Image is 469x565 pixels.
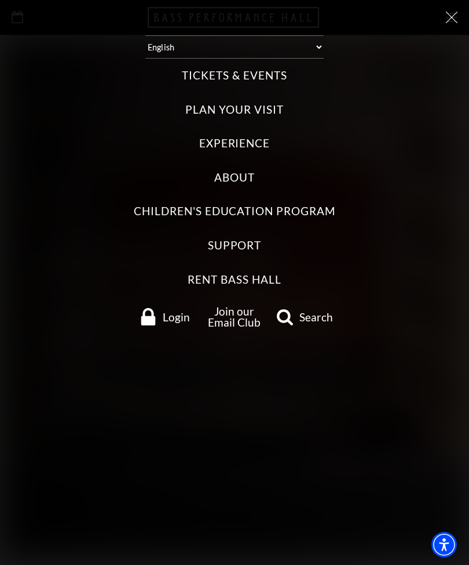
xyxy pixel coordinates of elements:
span: Login [163,312,190,323]
a: search [270,308,339,325]
label: Rent Bass Hall [188,272,281,288]
label: About [214,170,255,186]
span: Search [299,312,333,323]
label: Experience [199,136,270,151]
div: Accessibility Menu [431,532,457,557]
label: Plan Your Visit [185,102,283,118]
select: Select: [145,35,324,59]
a: Join our Email Club [208,305,261,329]
a: Login [130,308,199,325]
label: Support [208,238,262,253]
label: Children's Education Program [134,204,335,219]
label: Tickets & Events [182,68,287,84]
